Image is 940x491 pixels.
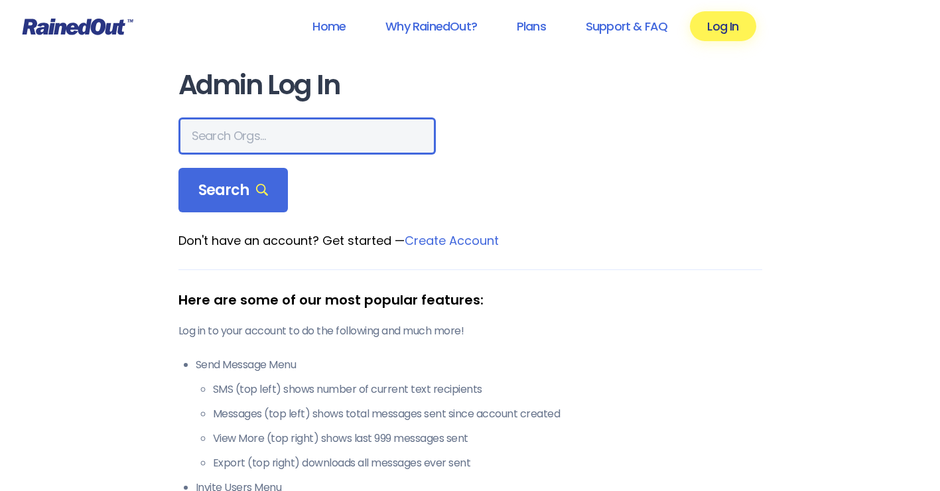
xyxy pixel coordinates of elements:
input: Search Orgs… [178,117,436,155]
li: View More (top right) shows last 999 messages sent [213,431,762,447]
div: Search [178,168,289,213]
p: Log in to your account to do the following and much more! [178,323,762,339]
a: Why RainedOut? [368,11,494,41]
li: Send Message Menu [196,357,762,471]
a: Plans [500,11,563,41]
a: Create Account [405,232,499,249]
h1: Admin Log In [178,70,762,100]
li: SMS (top left) shows number of current text recipients [213,382,762,397]
li: Export (top right) downloads all messages ever sent [213,455,762,471]
a: Support & FAQ [569,11,685,41]
span: Search [198,181,269,200]
a: Home [295,11,363,41]
a: Log In [690,11,756,41]
li: Messages (top left) shows total messages sent since account created [213,406,762,422]
div: Here are some of our most popular features: [178,290,762,310]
